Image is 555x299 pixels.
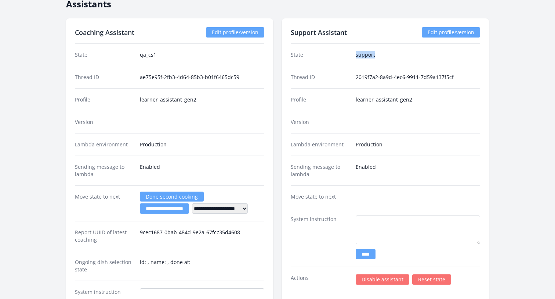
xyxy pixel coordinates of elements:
dd: Enabled [356,163,480,178]
dt: Thread ID [75,74,134,81]
dt: Version [291,118,350,126]
dt: Actions [291,274,350,285]
dd: Enabled [140,163,264,178]
dd: learner_assistant_gen2 [356,96,480,103]
dt: Sending message to lambda [291,163,350,178]
dt: Version [75,118,134,126]
dt: Lambda environment [291,141,350,148]
dd: id: , name: , done at: [140,259,264,273]
dt: Move state to next [291,193,350,200]
dd: learner_assistant_gen2 [140,96,264,103]
dt: Thread ID [291,74,350,81]
h2: Coaching Assistant [75,27,134,38]
dt: Lambda environment [75,141,134,148]
dt: Profile [291,96,350,103]
dd: ae75e95f-2fb3-4d64-85b3-b01f6465dc59 [140,74,264,81]
dt: State [75,51,134,58]
a: Disable assistant [356,274,409,285]
dd: 9cec1687-0bab-484d-9e2a-67fcc35d4608 [140,229,264,243]
a: Edit profile/version [206,27,264,38]
dt: Profile [75,96,134,103]
dd: Production [140,141,264,148]
dt: Ongoing dish selection state [75,259,134,273]
dd: qa_cs1 [140,51,264,58]
dd: 2019f7a2-8a9d-4ec6-9911-7d59a137f5cf [356,74,480,81]
dt: Sending message to lambda [75,163,134,178]
dt: System instruction [291,216,350,259]
dt: State [291,51,350,58]
dd: Production [356,141,480,148]
a: Reset state [412,274,451,285]
a: Done second cooking [140,192,204,202]
h2: Support Assistant [291,27,347,38]
dt: Report UUID of latest coaching [75,229,134,243]
a: Edit profile/version [422,27,480,38]
dt: Move state to next [75,193,134,214]
dd: support [356,51,480,58]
